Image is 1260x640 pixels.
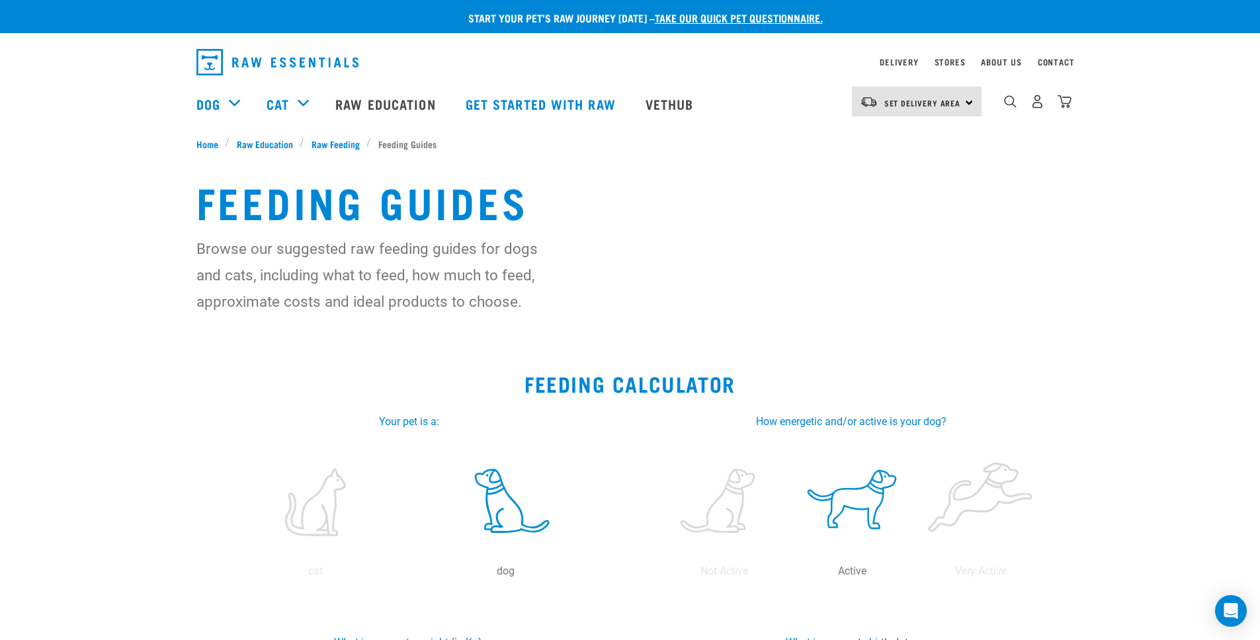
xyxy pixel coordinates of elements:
[196,235,544,315] p: Browse our suggested raw feeding guides for dogs and cats, including what to feed, how much to fe...
[663,563,786,579] p: Not Active
[196,137,218,151] span: Home
[312,137,360,151] span: Raw Feeding
[196,137,1064,151] nav: breadcrumbs
[919,563,1042,579] p: Very Active
[196,137,226,151] a: Home
[186,44,1075,81] nav: dropdown navigation
[224,563,408,579] p: cat
[196,94,220,114] a: Dog
[196,177,1064,225] h1: Feeding Guides
[1004,95,1017,108] img: home-icon-1@2x.png
[1030,95,1044,108] img: user.png
[632,77,710,130] a: Vethub
[322,77,452,130] a: Raw Education
[884,100,961,105] span: Set Delivery Area
[237,137,293,151] span: Raw Education
[1215,595,1247,627] div: Open Intercom Messenger
[791,563,914,579] p: Active
[204,414,614,430] label: Your pet is a:
[655,15,823,20] a: take our quick pet questionnaire.
[880,60,918,64] a: Delivery
[196,49,358,75] img: Raw Essentials Logo
[304,137,366,151] a: Raw Feeding
[413,563,598,579] p: dog
[267,94,289,114] a: Cat
[230,137,300,151] a: Raw Education
[1038,60,1075,64] a: Contact
[16,372,1244,395] h2: Feeding Calculator
[860,96,878,108] img: van-moving.png
[452,77,632,130] a: Get started with Raw
[1058,95,1071,108] img: home-icon@2x.png
[646,414,1056,430] label: How energetic and/or active is your dog?
[935,60,966,64] a: Stores
[981,60,1021,64] a: About Us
